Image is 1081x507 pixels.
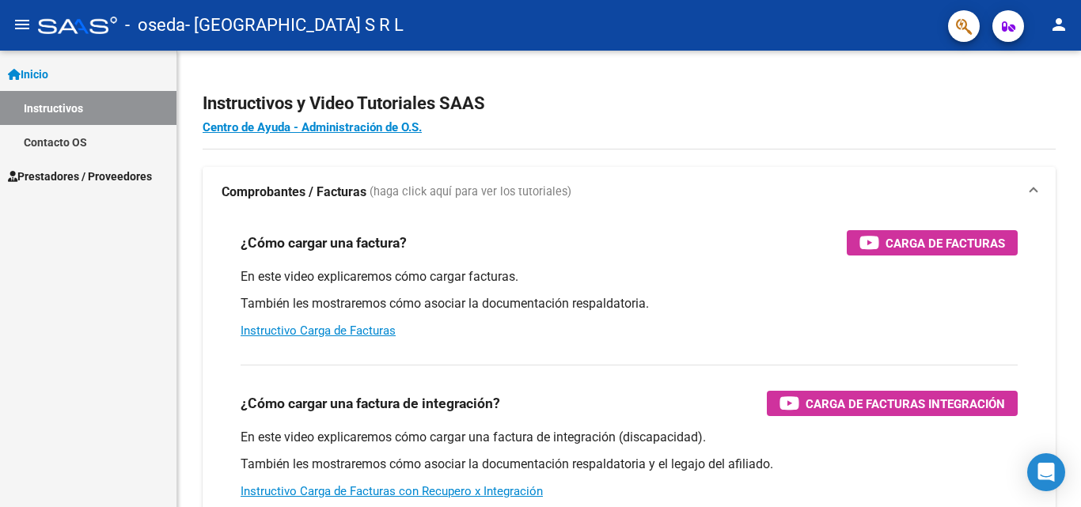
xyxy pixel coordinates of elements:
[241,295,1018,312] p: También les mostraremos cómo asociar la documentación respaldatoria.
[203,167,1056,218] mat-expansion-panel-header: Comprobantes / Facturas (haga click aquí para ver los tutoriales)
[1049,15,1068,34] mat-icon: person
[8,168,152,185] span: Prestadores / Proveedores
[222,184,366,201] strong: Comprobantes / Facturas
[241,232,407,254] h3: ¿Cómo cargar una factura?
[13,15,32,34] mat-icon: menu
[125,8,185,43] span: - oseda
[241,429,1018,446] p: En este video explicaremos cómo cargar una factura de integración (discapacidad).
[185,8,404,43] span: - [GEOGRAPHIC_DATA] S R L
[1027,453,1065,491] div: Open Intercom Messenger
[241,392,500,414] h3: ¿Cómo cargar una factura de integración?
[767,391,1018,416] button: Carga de Facturas Integración
[241,456,1018,473] p: También les mostraremos cómo asociar la documentación respaldatoria y el legajo del afiliado.
[203,120,422,134] a: Centro de Ayuda - Administración de O.S.
[241,268,1018,286] p: En este video explicaremos cómo cargar facturas.
[241,484,543,498] a: Instructivo Carga de Facturas con Recupero x Integración
[203,89,1056,119] h2: Instructivos y Video Tutoriales SAAS
[241,323,396,338] a: Instructivo Carga de Facturas
[8,66,48,83] span: Inicio
[370,184,571,201] span: (haga click aquí para ver los tutoriales)
[806,394,1005,414] span: Carga de Facturas Integración
[886,233,1005,253] span: Carga de Facturas
[847,230,1018,255] button: Carga de Facturas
